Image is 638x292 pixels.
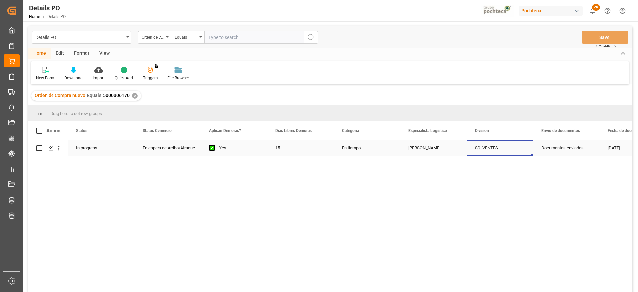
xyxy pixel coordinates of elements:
button: open menu [171,31,204,44]
span: Ctrl/CMD + S [596,43,616,48]
span: Orden de Compra nuevo [35,93,85,98]
div: Details PO [29,3,66,13]
div: Yes [219,141,260,156]
input: Type to search [204,31,304,44]
div: View [94,48,115,59]
div: 15 [267,140,334,156]
span: Días Libres Demoras [275,128,312,133]
div: Documentos enviados [533,140,600,156]
button: open menu [138,31,171,44]
div: Quick Add [115,75,133,81]
div: SOLVENTES [475,141,525,156]
span: Aplican Demoras? [209,128,241,133]
div: Home [28,48,51,59]
div: [PERSON_NAME] [400,140,467,156]
a: Home [29,14,40,19]
div: En espera de Arribo/Atraque [143,141,193,156]
div: Equals [175,33,197,40]
div: Action [46,128,60,134]
button: search button [304,31,318,44]
button: Save [582,31,628,44]
span: Status [76,128,87,133]
div: Download [64,75,83,81]
span: Division [475,128,489,133]
div: In progress [68,140,135,156]
img: pochtecaImg.jpg_1689854062.jpg [481,5,514,17]
div: Edit [51,48,69,59]
span: 5000306170 [103,93,130,98]
span: Status Comercio [143,128,172,133]
div: ✕ [132,93,138,99]
button: Help Center [600,3,615,18]
span: Drag here to set row groups [50,111,102,116]
span: Equals [87,93,101,98]
button: Pochteca [519,4,585,17]
span: Especialista Logístico [408,128,447,133]
span: Envio de documentos [541,128,580,133]
div: New Form [36,75,54,81]
span: 26 [592,4,600,11]
div: File Browser [167,75,189,81]
div: En tiempo [334,140,400,156]
div: Details PO [35,33,124,41]
div: Orden de Compra nuevo [142,33,164,40]
div: Press SPACE to select this row. [28,140,68,156]
span: Categoria [342,128,359,133]
div: Format [69,48,94,59]
div: Import [93,75,105,81]
button: open menu [32,31,131,44]
div: Pochteca [519,6,583,16]
button: show 26 new notifications [585,3,600,18]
